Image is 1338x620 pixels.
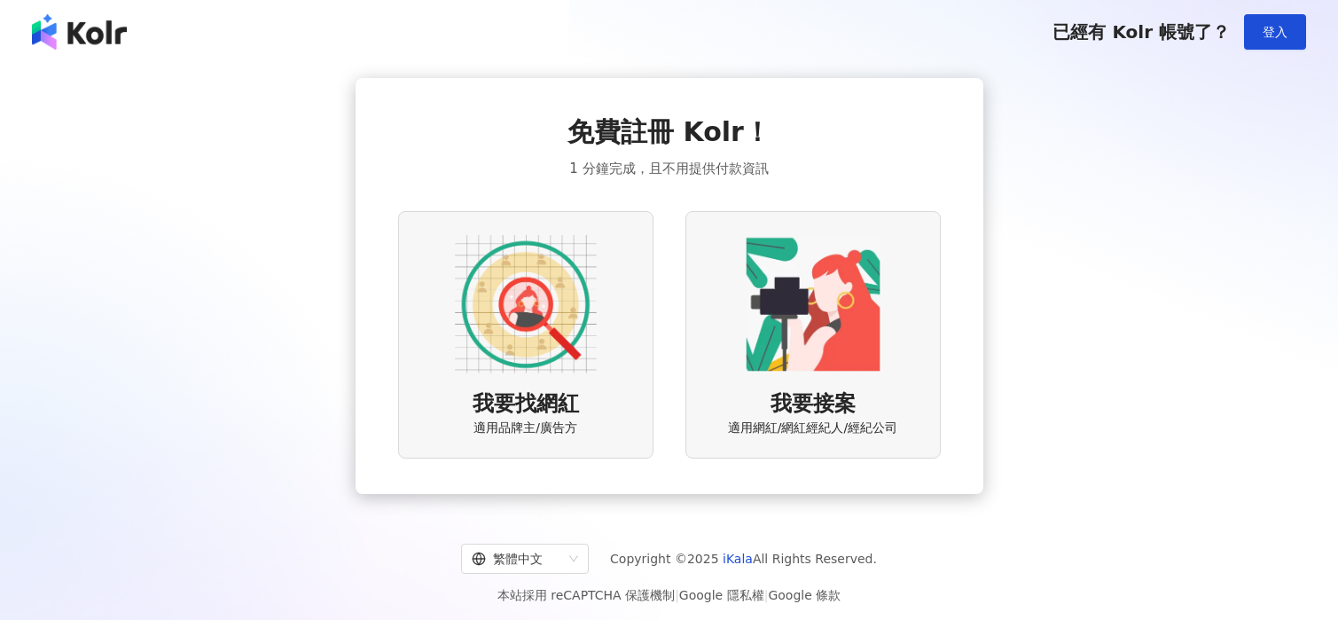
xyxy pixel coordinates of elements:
[610,548,877,569] span: Copyright © 2025 All Rights Reserved.
[768,588,841,602] a: Google 條款
[473,420,577,437] span: 適用品牌主/廣告方
[679,588,764,602] a: Google 隱私權
[723,552,753,566] a: iKala
[32,14,127,50] img: logo
[473,389,579,420] span: 我要找網紅
[764,588,769,602] span: |
[1052,21,1230,43] span: 已經有 Kolr 帳號了？
[455,233,597,375] img: AD identity option
[771,389,856,420] span: 我要接案
[497,585,841,606] span: 本站採用 reCAPTCHA 保護機制
[567,114,771,151] span: 免費註冊 Kolr！
[742,233,884,375] img: KOL identity option
[728,420,897,437] span: 適用網紅/網紅經紀人/經紀公司
[1263,25,1287,39] span: 登入
[1244,14,1306,50] button: 登入
[675,588,679,602] span: |
[569,158,768,179] span: 1 分鐘完成，且不用提供付款資訊
[472,545,562,573] div: 繁體中文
